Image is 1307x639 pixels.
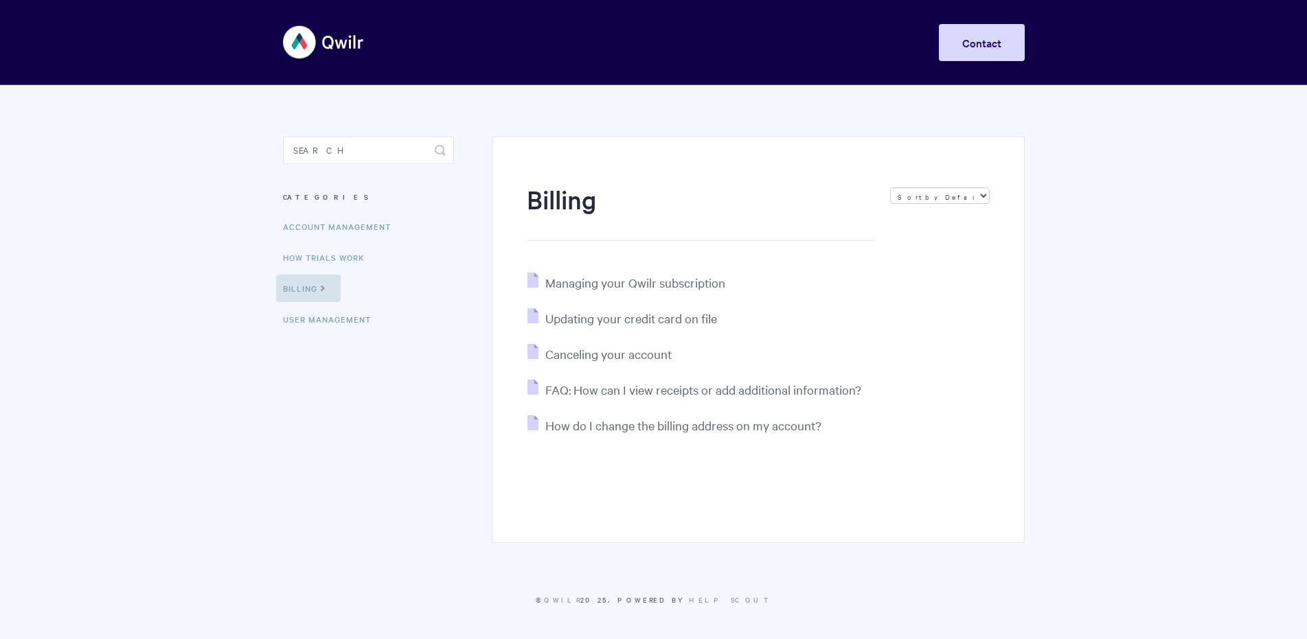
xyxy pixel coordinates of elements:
a: Managing your Qwilr subscription [527,275,725,290]
a: How Trials Work [283,244,375,271]
a: Billing [276,275,341,302]
a: Account Management [283,213,401,240]
span: FAQ: How can I view receipts or add additional information? [545,382,861,397]
select: Page reloads on selection [890,187,990,204]
input: Search [283,137,454,164]
h1: Billing [527,182,876,241]
a: How do I change the billing address on my account? [527,417,821,433]
span: Canceling your account [545,346,672,362]
a: FAQ: How can I view receipts or add additional information? [527,382,861,397]
a: Contact [939,24,1025,61]
img: Qwilr Help Center [283,16,365,68]
p: © 2025. [283,594,1025,606]
span: Updating your credit card on file [545,310,717,326]
a: Updating your credit card on file [527,310,717,326]
a: User Management [283,305,381,333]
a: Canceling your account [527,346,672,362]
span: How do I change the billing address on my account? [545,417,821,433]
span: Managing your Qwilr subscription [545,275,725,290]
a: Help Scout [689,594,772,605]
a: Qwilr [544,594,580,605]
span: Powered by [617,594,772,605]
h3: Categories [283,185,454,209]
